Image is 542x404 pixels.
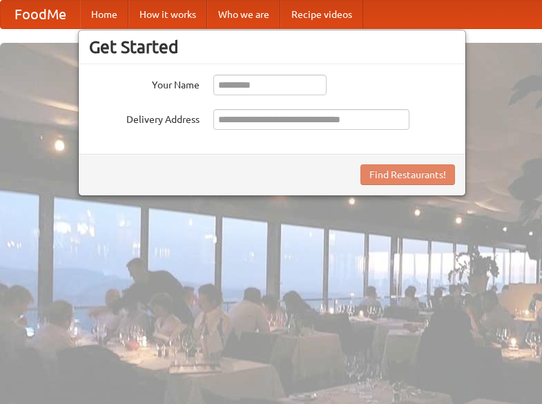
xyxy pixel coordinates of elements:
[89,37,455,57] h3: Get Started
[128,1,207,28] a: How it works
[89,109,200,126] label: Delivery Address
[80,1,128,28] a: Home
[207,1,280,28] a: Who we are
[89,75,200,92] label: Your Name
[1,1,80,28] a: FoodMe
[280,1,363,28] a: Recipe videos
[360,164,455,185] button: Find Restaurants!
